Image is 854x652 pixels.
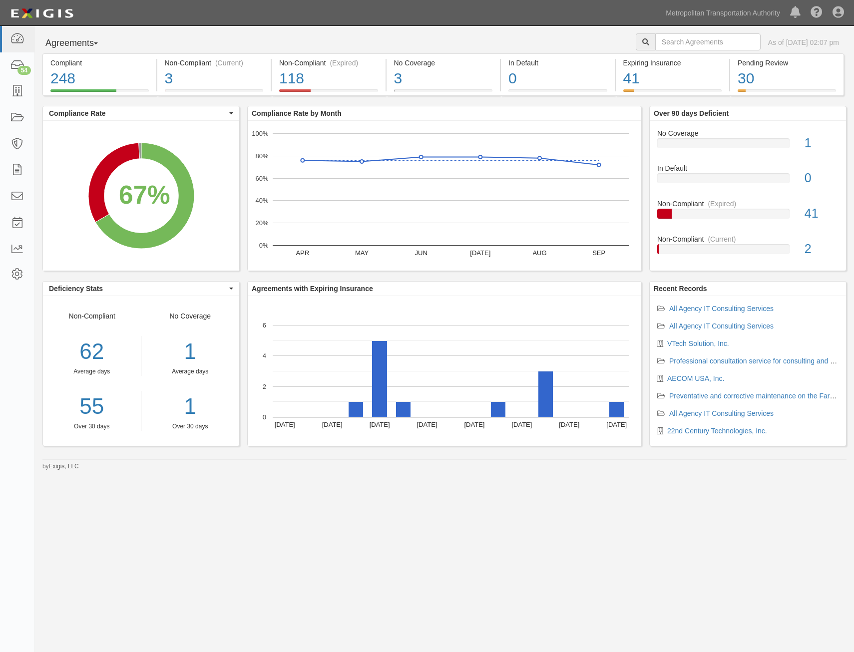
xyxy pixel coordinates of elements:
[797,169,846,187] div: 0
[669,409,774,417] a: All Agency IT Consulting Services
[650,163,846,173] div: In Default
[43,282,239,296] button: Deficiency Stats
[708,234,736,244] div: (Current)
[49,284,227,294] span: Deficiency Stats
[275,421,295,428] text: [DATE]
[355,249,369,257] text: MAY
[215,58,243,68] div: (Current)
[370,421,390,428] text: [DATE]
[501,89,615,97] a: In Default0
[532,249,546,257] text: AUG
[7,4,76,22] img: logo-5460c22ac91f19d4615b14bd174203de0afe785f0fc80cf4dbbc73dc1793850b.png
[511,421,532,428] text: [DATE]
[708,199,736,209] div: (Expired)
[797,134,846,152] div: 1
[669,305,774,313] a: All Agency IT Consulting Services
[43,106,239,120] button: Compliance Rate
[259,242,269,249] text: 0%
[43,391,141,422] a: 55
[417,421,437,428] text: [DATE]
[654,109,729,117] b: Over 90 days Deficient
[811,7,823,19] i: Help Center - Complianz
[252,130,269,137] text: 100%
[330,58,358,68] div: (Expired)
[657,234,839,262] a: Non-Compliant(Current)2
[415,249,427,257] text: JUN
[738,68,836,89] div: 30
[252,109,342,117] b: Compliance Rate by Month
[248,296,641,446] svg: A chart.
[559,421,579,428] text: [DATE]
[797,240,846,258] div: 2
[272,89,386,97] a: Non-Compliant(Expired)118
[623,68,722,89] div: 41
[797,205,846,223] div: 41
[650,234,846,244] div: Non-Compliant
[43,121,239,271] svg: A chart.
[669,322,774,330] a: All Agency IT Consulting Services
[470,249,490,257] text: [DATE]
[255,152,268,160] text: 80%
[141,311,240,431] div: No Coverage
[42,462,79,471] small: by
[738,58,836,68] div: Pending Review
[149,422,232,431] div: Over 30 days
[279,68,378,89] div: 118
[394,58,493,68] div: No Coverage
[322,421,343,428] text: [DATE]
[650,199,846,209] div: Non-Compliant
[657,128,839,164] a: No Coverage1
[119,177,170,213] div: 67%
[149,391,232,422] a: 1
[654,285,707,293] b: Recent Records
[661,3,785,23] a: Metropolitan Transportation Authority
[255,197,268,204] text: 40%
[296,249,309,257] text: APR
[149,367,232,376] div: Average days
[263,382,266,390] text: 2
[255,174,268,182] text: 60%
[508,58,607,68] div: In Default
[464,421,484,428] text: [DATE]
[157,89,271,97] a: Non-Compliant(Current)3
[667,374,724,382] a: AECOM USA, Inc.
[165,68,264,89] div: 3
[623,58,722,68] div: Expiring Insurance
[263,322,266,329] text: 6
[768,37,839,47] div: As of [DATE] 02:07 pm
[650,128,846,138] div: No Coverage
[657,199,839,234] a: Non-Compliant(Expired)41
[606,421,627,428] text: [DATE]
[43,422,141,431] div: Over 30 days
[592,249,605,257] text: SEP
[43,311,141,431] div: Non-Compliant
[387,89,500,97] a: No Coverage3
[50,58,149,68] div: Compliant
[394,68,493,89] div: 3
[43,336,141,367] div: 62
[279,58,378,68] div: Non-Compliant (Expired)
[17,66,31,75] div: 54
[49,463,79,470] a: Exigis, LLC
[50,68,149,89] div: 248
[42,33,117,53] button: Agreements
[263,352,266,359] text: 4
[263,413,266,421] text: 0
[165,58,264,68] div: Non-Compliant (Current)
[255,219,268,227] text: 20%
[667,427,767,435] a: 22nd Century Technologies, Inc.
[149,336,232,367] div: 1
[667,339,729,347] a: VTech Solution, Inc.
[248,121,641,271] svg: A chart.
[616,89,730,97] a: Expiring Insurance41
[657,163,839,199] a: In Default0
[730,89,844,97] a: Pending Review30
[49,108,227,118] span: Compliance Rate
[252,285,373,293] b: Agreements with Expiring Insurance
[508,68,607,89] div: 0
